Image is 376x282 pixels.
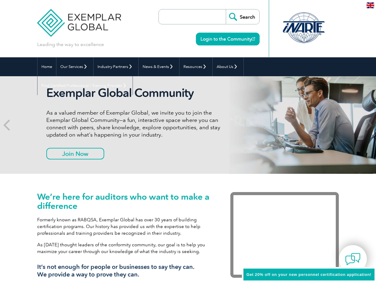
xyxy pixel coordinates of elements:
a: Join Now [46,148,104,159]
span: Get 20% off on your new personnel certification application! [247,272,371,277]
a: News & Events [139,57,179,76]
h1: We’re here for auditors who want to make a difference [37,192,212,210]
img: contact-chat.png [345,252,360,267]
img: open_square.png [252,37,255,41]
a: Home [37,57,56,76]
a: Industry Partners [94,57,138,76]
a: Find Certified Professional / Training Provider [37,76,133,95]
a: About Us [213,57,243,76]
h3: It’s not enough for people or businesses to say they can. We provide a way to prove they can. [37,263,212,278]
p: As [DATE] thought leaders of the conformity community, our goal is to help you maximize your care... [37,241,212,255]
a: Resources [179,57,212,76]
p: As a valued member of Exemplar Global, we invite you to join the Exemplar Global Community—a fun,... [46,109,233,138]
a: Login to the Community [196,33,260,45]
iframe: Exemplar Global: Working together to make a difference [230,192,339,278]
input: Search [226,9,259,24]
img: en [367,2,374,8]
p: Formerly known as RABQSA, Exemplar Global has over 30 years of building certification programs. O... [37,216,212,237]
p: Leading the way to excellence [37,41,104,48]
a: Our Services [56,57,93,76]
